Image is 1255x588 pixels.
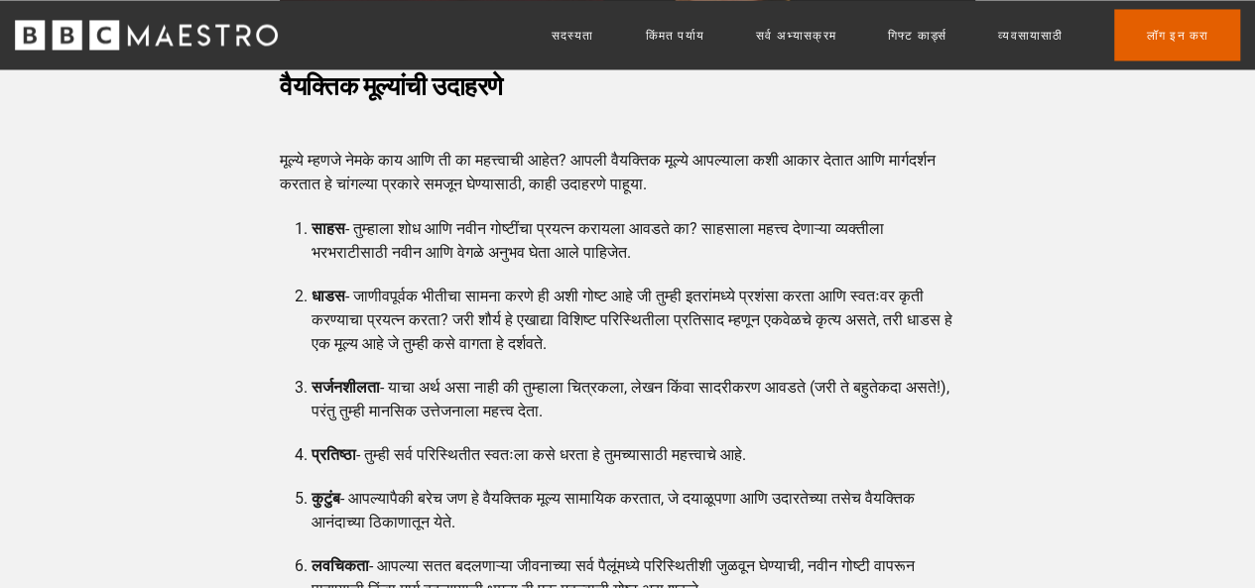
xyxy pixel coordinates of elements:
[312,555,369,574] font: लवचिकता
[1146,29,1208,43] font: लॉग इन करा
[1114,9,1240,59] a: लॉग इन करा
[551,9,1240,59] nav: प्राथमिक
[551,26,593,46] a: सदस्यता
[312,444,356,463] font: प्रतिष्ठा
[312,286,952,352] font: - जाणीवपूर्वक भीतीचा सामना करणे ही अशी गोष्ट आहे जी तुम्ही इतरांमध्ये प्रशंसा करता आणि स्वतःवर कृ...
[15,20,278,50] svg: बीबीसी मेस्ट्रो
[356,444,746,463] font: - तुम्ही सर्व परिस्थितीत स्वतःला कसे धरता हे तुमच्यासाठी महत्त्वाचे आहे.
[312,488,915,530] font: - आपल्यापैकी बरेच जण हे वैयक्तिक मूल्य सामायिक करतात, जे दयाळूपणा आणि उदारतेच्या तसेच वैयक्तिक आन...
[551,29,593,43] font: सदस्यता
[888,26,946,46] a: गिफ्ट कार्ड्स
[756,29,836,43] font: सर्व अभ्यासक्रम
[312,218,345,237] font: साहस
[645,29,703,43] font: किंमत पर्याय
[312,377,949,419] font: - याचा अर्थ असा नाही की तुम्हाला चित्रकला, लेखन किंवा सादरीकरण आवडते (जरी ते बहुतेकदा असते!), परं...
[998,29,1063,43] font: व्यवसायासाठी
[312,286,345,304] font: धाडस
[312,488,340,507] font: कुटुंब
[312,377,380,396] font: सर्जनशीलता
[756,26,836,46] a: सर्व अभ्यासक्रम
[280,151,936,193] font: मूल्ये म्हणजे नेमके काय आणि ती का महत्त्वाची आहेत? आपली वैयक्तिक मूल्ये आपल्याला कशी आकार देतात आ...
[998,26,1063,46] a: व्यवसायासाठी
[645,26,703,46] a: किंमत पर्याय
[312,218,884,261] font: - तुम्हाला शोध आणि नवीन गोष्टींचा प्रयत्न करायला आवडते का? साहसाला महत्त्व देणाऱ्या व्यक्तीला भरभ...
[888,29,946,43] font: गिफ्ट कार्ड्स
[280,67,503,102] font: वैयक्तिक मूल्यांची उदाहरणे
